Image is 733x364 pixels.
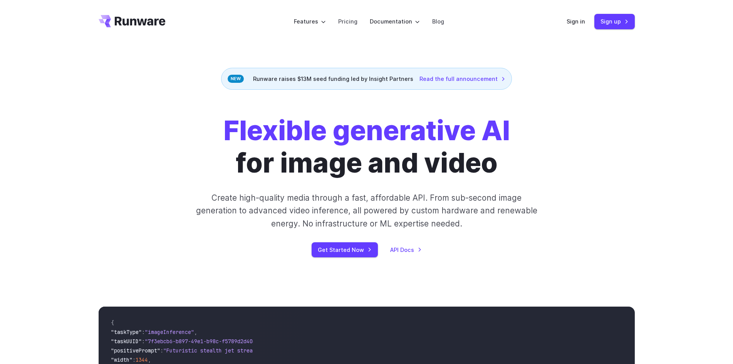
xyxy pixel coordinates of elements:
a: Pricing [338,17,357,26]
span: : [142,338,145,345]
span: , [194,329,197,335]
span: "width" [111,356,133,363]
a: Sign up [594,14,635,29]
a: Read the full announcement [419,74,505,83]
span: , [148,356,151,363]
a: Go to / [99,15,166,27]
span: "taskUUID" [111,338,142,345]
a: Sign in [567,17,585,26]
span: "7f3ebcb6-b897-49e1-b98c-f5789d2d40d7" [145,338,262,345]
span: : [160,347,163,354]
span: "imageInference" [145,329,194,335]
a: API Docs [390,245,422,254]
span: "taskType" [111,329,142,335]
p: Create high-quality media through a fast, affordable API. From sub-second image generation to adv... [195,191,538,230]
span: : [133,356,136,363]
a: Blog [432,17,444,26]
span: { [111,319,114,326]
div: Runware raises $13M seed funding led by Insight Partners [221,68,512,90]
strong: Flexible generative AI [223,114,510,147]
span: 1344 [136,356,148,363]
span: "Futuristic stealth jet streaking through a neon-lit cityscape with glowing purple exhaust" [163,347,444,354]
label: Features [294,17,326,26]
span: : [142,329,145,335]
span: "positivePrompt" [111,347,160,354]
h1: for image and video [223,114,510,179]
a: Get Started Now [312,242,378,257]
label: Documentation [370,17,420,26]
